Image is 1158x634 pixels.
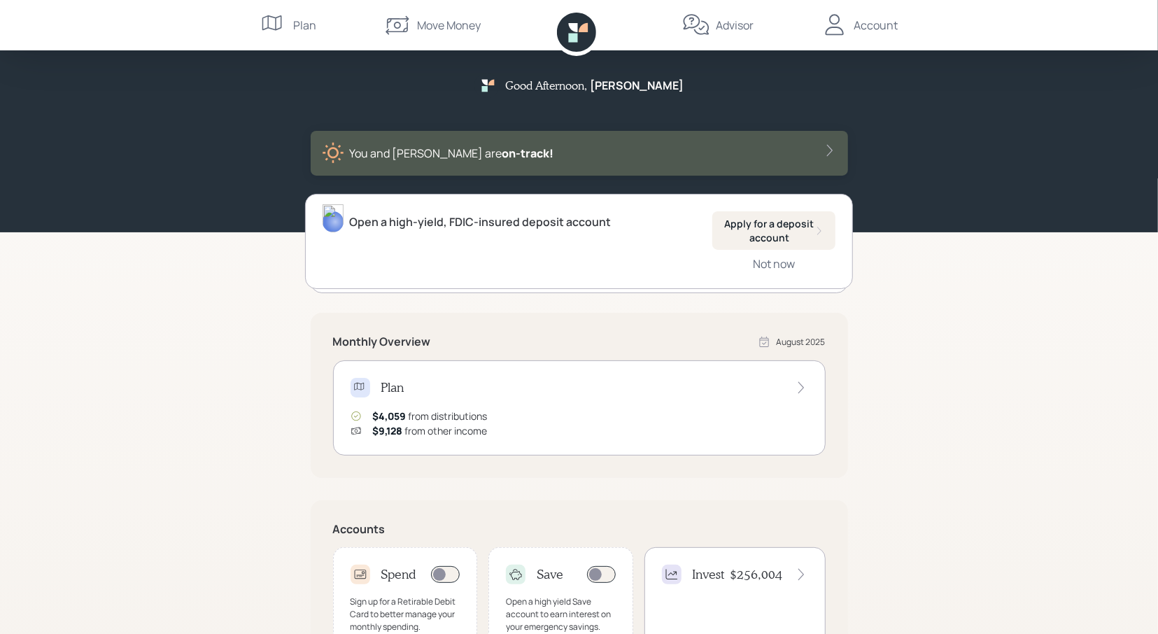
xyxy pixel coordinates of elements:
[854,17,898,34] div: Account
[349,213,611,230] div: Open a high-yield, FDIC-insured deposit account
[373,424,403,437] span: $9,128
[753,256,795,272] div: Not now
[323,204,344,232] img: michael-russo-headshot.png
[537,567,563,582] h4: Save
[333,335,431,348] h5: Monthly Overview
[381,567,417,582] h4: Spend
[590,79,684,92] h5: [PERSON_NAME]
[723,217,824,244] div: Apply for a deposit account
[333,523,826,536] h5: Accounts
[381,380,404,395] h4: Plan
[730,567,783,582] h4: $256,004
[294,17,317,34] div: Plan
[712,211,835,250] button: Apply for a deposit account
[716,17,754,34] div: Advisor
[417,17,481,34] div: Move Money
[322,142,344,164] img: sunny-XHVQM73Q.digested.png
[373,409,488,423] div: from distributions
[373,409,407,423] span: $4,059
[777,336,826,348] div: August 2025
[351,596,460,633] div: Sign up for a Retirable Debit Card to better manage your monthly spending.
[373,423,488,438] div: from other income
[350,145,554,162] div: You and [PERSON_NAME] are
[502,146,554,161] span: on‑track!
[506,596,616,633] div: Open a high yield Save account to earn interest on your emergency savings.
[693,567,725,582] h4: Invest
[505,78,587,92] h5: Good Afternoon ,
